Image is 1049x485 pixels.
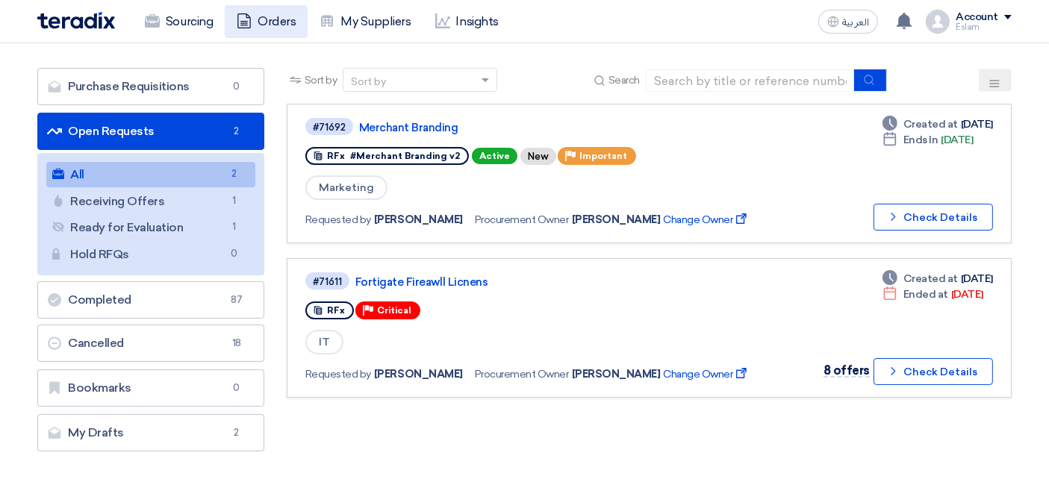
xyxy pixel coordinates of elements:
div: [DATE] [883,271,993,287]
div: [DATE] [883,287,983,302]
a: Ready for Evaluation [46,215,255,240]
span: RFx [327,305,345,316]
span: Important [579,151,627,161]
div: [DATE] [883,116,993,132]
span: Sort by [305,72,337,88]
span: 1 [225,193,243,209]
span: Requested by [305,366,371,382]
span: Ended at [903,287,948,302]
div: #71692 [313,122,346,132]
span: Search [608,72,640,88]
span: 2 [225,166,243,182]
span: Procurement Owner [475,366,569,382]
span: Requested by [305,212,371,228]
a: Insights [423,5,511,38]
a: Receiving Offers [46,189,255,214]
span: Created at [903,116,958,132]
span: Marketing [305,175,387,200]
span: 87 [228,292,246,307]
span: Created at [903,271,958,287]
span: IT [305,330,343,354]
a: All [46,162,255,187]
span: [PERSON_NAME] [374,212,463,228]
img: profile_test.png [926,10,950,34]
span: 0 [228,79,246,94]
a: Cancelled18 [37,325,264,362]
span: 0 [225,246,243,262]
a: My Drafts2 [37,414,264,451]
span: Change Owner [663,212,749,228]
a: Hold RFQs [46,242,255,267]
span: Critical [377,305,411,316]
a: Purchase Requisitions0 [37,68,264,105]
button: العربية [818,10,878,34]
span: 8 offers [824,363,870,378]
a: Completed87 [37,281,264,319]
a: Bookmarks0 [37,369,264,407]
span: 2 [228,425,246,440]
a: My Suppliers [308,5,423,38]
a: Fortigate Fireawll Licnens [355,275,729,289]
a: Sourcing [133,5,225,38]
img: Teradix logo [37,12,115,29]
span: #Merchant Branding v2 [350,151,460,161]
div: Account [956,11,998,24]
span: 2 [228,124,246,139]
span: العربية [842,17,869,28]
div: New [520,148,556,165]
span: 18 [228,336,246,351]
a: Orders [225,5,308,38]
span: Active [472,148,517,164]
div: Sort by [351,74,386,90]
input: Search by title or reference number [646,69,855,92]
a: Merchant Branding [359,121,732,134]
button: Check Details [874,358,993,385]
span: 0 [228,381,246,395]
a: Open Requests2 [37,113,264,150]
span: Ends In [903,132,939,148]
div: Eslam [956,23,1012,31]
div: #71611 [313,277,342,287]
span: [PERSON_NAME] [572,212,661,228]
span: Change Owner [663,366,749,382]
div: [DATE] [883,132,974,148]
span: [PERSON_NAME] [374,366,463,382]
span: 1 [225,219,243,235]
button: Check Details [874,204,993,231]
span: [PERSON_NAME] [572,366,661,382]
span: RFx [327,151,345,161]
span: Procurement Owner [475,212,569,228]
